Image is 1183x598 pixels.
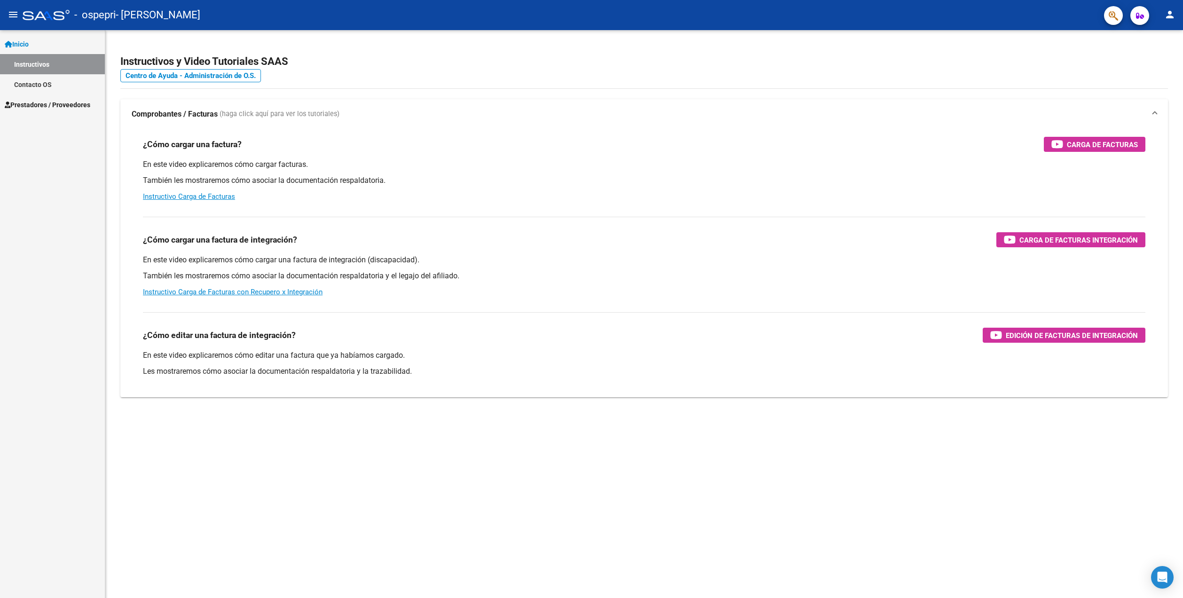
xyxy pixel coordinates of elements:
button: Edición de Facturas de integración [983,328,1145,343]
a: Instructivo Carga de Facturas con Recupero x Integración [143,288,323,296]
button: Carga de Facturas [1044,137,1145,152]
p: En este video explicaremos cómo cargar una factura de integración (discapacidad). [143,255,1145,265]
div: Open Intercom Messenger [1151,566,1174,589]
span: (haga click aquí para ver los tutoriales) [220,109,339,119]
a: Centro de Ayuda - Administración de O.S. [120,69,261,82]
p: También les mostraremos cómo asociar la documentación respaldatoria. [143,175,1145,186]
span: - [PERSON_NAME] [116,5,200,25]
h3: ¿Cómo cargar una factura de integración? [143,233,297,246]
a: Instructivo Carga de Facturas [143,192,235,201]
button: Carga de Facturas Integración [996,232,1145,247]
h3: ¿Cómo editar una factura de integración? [143,329,296,342]
span: Prestadores / Proveedores [5,100,90,110]
mat-icon: menu [8,9,19,20]
p: Les mostraremos cómo asociar la documentación respaldatoria y la trazabilidad. [143,366,1145,377]
h3: ¿Cómo cargar una factura? [143,138,242,151]
strong: Comprobantes / Facturas [132,109,218,119]
span: Edición de Facturas de integración [1006,330,1138,341]
p: En este video explicaremos cómo cargar facturas. [143,159,1145,170]
span: Carga de Facturas [1067,139,1138,150]
mat-expansion-panel-header: Comprobantes / Facturas (haga click aquí para ver los tutoriales) [120,99,1168,129]
span: - ospepri [74,5,116,25]
mat-icon: person [1164,9,1175,20]
p: En este video explicaremos cómo editar una factura que ya habíamos cargado. [143,350,1145,361]
span: Carga de Facturas Integración [1019,234,1138,246]
div: Comprobantes / Facturas (haga click aquí para ver los tutoriales) [120,129,1168,397]
span: Inicio [5,39,29,49]
p: También les mostraremos cómo asociar la documentación respaldatoria y el legajo del afiliado. [143,271,1145,281]
h2: Instructivos y Video Tutoriales SAAS [120,53,1168,71]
